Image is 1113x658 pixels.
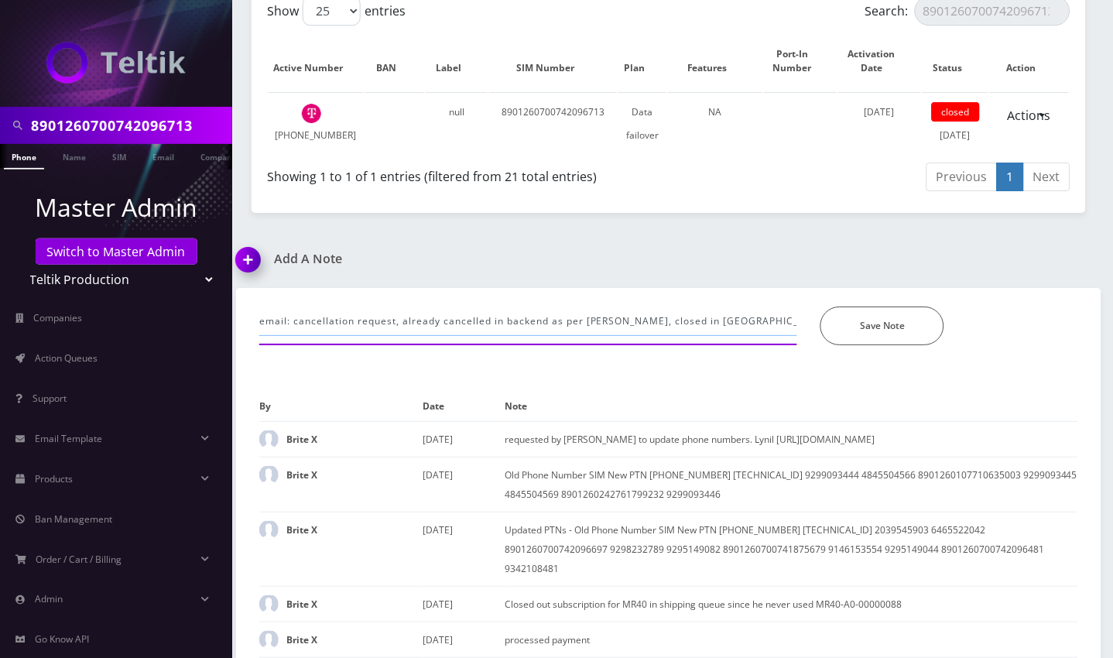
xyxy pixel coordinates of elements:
span: Email Template [35,432,102,445]
th: By [259,392,423,421]
th: Activation Date: activate to sort column ascending [838,32,921,91]
strong: Brite X [286,523,317,536]
td: Closed out subscription for MR40 in shipping queue since he never used MR40-A0-00000088 [505,586,1078,622]
td: 8901260700742096713 [489,92,617,155]
th: Note [505,392,1078,421]
input: Search in Company [31,111,228,140]
td: requested by [PERSON_NAME] to update phone numbers. Lynil [URL][DOMAIN_NAME] [505,421,1078,457]
th: Date [423,392,505,421]
img: Teltik Production [46,42,186,84]
a: Add A Note [236,252,657,266]
th: Action : activate to sort column ascending [990,32,1069,91]
div: Showing 1 to 1 of 1 entries (filtered from 21 total entries) [267,161,657,186]
td: [PHONE_NUMBER] [269,92,363,155]
th: Status: activate to sort column ascending [923,32,989,91]
a: Phone [4,144,44,170]
span: [DATE] [865,105,895,118]
a: Email [145,144,182,168]
td: [DATE] [423,622,505,657]
th: SIM Number: activate to sort column ascending [489,32,617,91]
span: Action Queues [35,351,98,365]
strong: Brite X [286,633,317,646]
td: [DATE] [423,421,505,457]
th: Active Number: activate to sort column descending [269,32,363,91]
a: 1 [997,163,1024,191]
span: Companies [34,311,83,324]
strong: Brite X [286,468,317,482]
a: Switch to Master Admin [36,238,197,265]
td: [DATE] [923,92,989,155]
span: Admin [35,593,63,606]
th: Port-In Number: activate to sort column ascending [764,32,837,91]
th: BAN: activate to sort column ascending [365,32,424,91]
a: Company [193,144,245,168]
span: closed [932,102,980,122]
td: Old Phone Number SIM New PTN [PHONE_NUMBER] [TECHNICAL_ID] 9299093444 4845504566 8901260107710635... [505,457,1078,512]
th: Label: activate to sort column ascending [426,32,488,91]
span: Support [33,392,67,405]
input: Enter Text [259,307,797,336]
span: Products [35,472,73,485]
button: Save Note [820,307,944,345]
td: [DATE] [423,586,505,622]
td: Data failover [618,92,666,155]
td: processed payment [505,622,1078,657]
a: SIM [104,144,134,168]
strong: Brite X [286,433,317,446]
a: Name [55,144,94,168]
td: [DATE] [423,457,505,512]
td: Updated PTNs - Old Phone Number SIM New PTN [PHONE_NUMBER] [TECHNICAL_ID] 2039545903 6465522042 8... [505,512,1078,586]
span: Ban Management [35,512,112,526]
td: [DATE] [423,512,505,586]
img: t_img.png [302,104,321,123]
td: NA [668,92,762,155]
a: Actions [998,101,1061,130]
span: Go Know API [35,633,89,646]
th: Features: activate to sort column ascending [668,32,762,91]
th: Plan: activate to sort column ascending [618,32,666,91]
span: Order / Cart / Billing [36,553,122,566]
a: Next [1023,163,1070,191]
strong: Brite X [286,598,317,611]
a: Previous [926,163,998,191]
td: null [426,92,488,155]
